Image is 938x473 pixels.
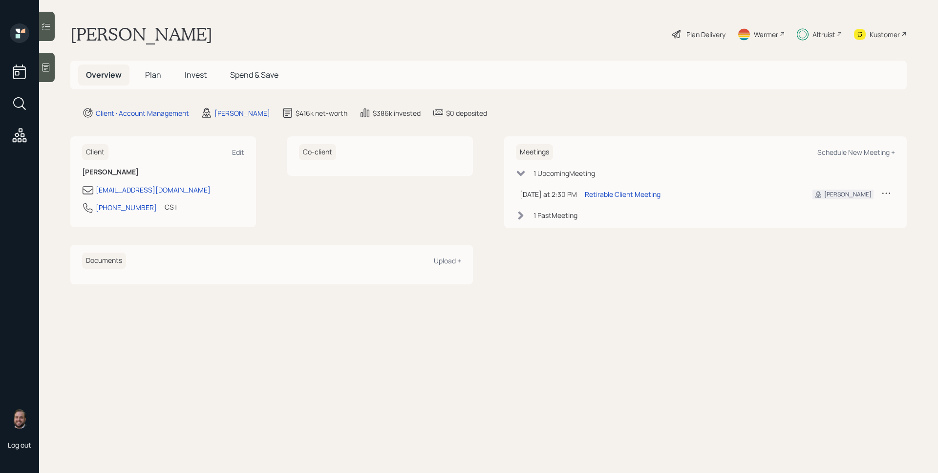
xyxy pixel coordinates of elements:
div: Altruist [812,29,835,40]
div: $416k net-worth [296,108,347,118]
h1: [PERSON_NAME] [70,23,213,45]
div: $0 deposited [446,108,487,118]
div: [PERSON_NAME] [824,190,872,199]
h6: Co-client [299,144,336,160]
span: Invest [185,69,207,80]
div: [PHONE_NUMBER] [96,202,157,213]
span: Spend & Save [230,69,278,80]
div: Log out [8,440,31,450]
div: Upload + [434,256,461,265]
h6: Documents [82,253,126,269]
div: CST [165,202,178,212]
span: Overview [86,69,122,80]
div: $386k invested [373,108,421,118]
div: [EMAIL_ADDRESS][DOMAIN_NAME] [96,185,211,195]
div: Plan Delivery [686,29,725,40]
div: Warmer [754,29,778,40]
div: Kustomer [870,29,900,40]
h6: Meetings [516,144,553,160]
div: 1 Past Meeting [533,210,577,220]
div: [PERSON_NAME] [214,108,270,118]
div: [DATE] at 2:30 PM [520,189,577,199]
span: Plan [145,69,161,80]
img: james-distasi-headshot.png [10,409,29,429]
div: Client · Account Management [96,108,189,118]
h6: Client [82,144,108,160]
div: 1 Upcoming Meeting [533,168,595,178]
div: Retirable Client Meeting [585,189,661,199]
div: Edit [232,148,244,157]
h6: [PERSON_NAME] [82,168,244,176]
div: Schedule New Meeting + [817,148,895,157]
